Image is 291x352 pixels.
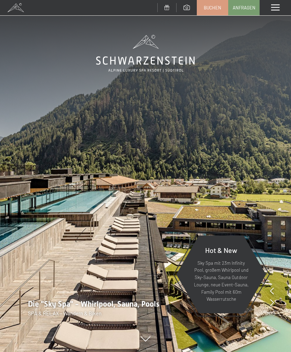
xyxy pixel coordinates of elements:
[233,5,255,11] span: Anfragen
[268,309,270,317] span: 1
[28,310,102,316] span: SPA & RELAX - Wandern & Biken
[205,246,237,254] span: Hot & New
[28,300,159,308] span: Die "Sky Spa" - Whirlpool, Sauna, Pools
[270,309,273,317] span: /
[176,235,267,314] a: Hot & New Sky Spa mit 23m Infinity Pool, großem Whirlpool und Sky-Sauna, Sauna Outdoor Lounge, ne...
[204,5,221,11] span: Buchen
[229,0,259,15] a: Anfragen
[193,260,249,303] p: Sky Spa mit 23m Infinity Pool, großem Whirlpool und Sky-Sauna, Sauna Outdoor Lounge, neue Event-S...
[273,309,275,317] span: 8
[197,0,228,15] a: Buchen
